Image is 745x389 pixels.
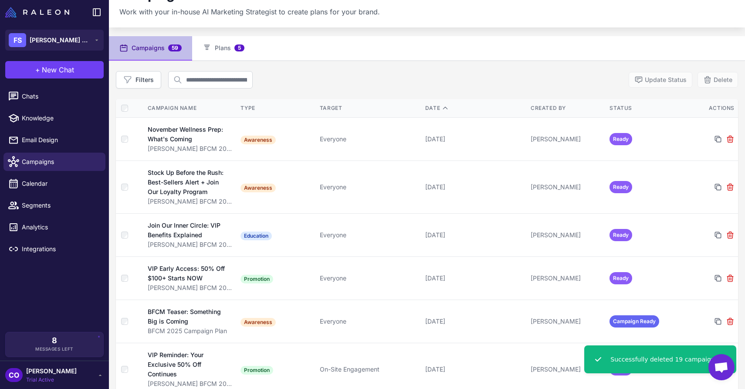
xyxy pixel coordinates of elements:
span: + [35,65,40,75]
span: New Chat [42,65,74,75]
span: 59 [168,44,182,51]
div: Created By [531,104,603,112]
span: Campaign Ready [610,315,659,328]
div: [PERSON_NAME] BFCM 2025: Complete Holiday Revenue Strategy [148,144,232,154]
span: Email Design [22,135,98,145]
span: 8 [52,337,57,345]
div: [PERSON_NAME] [531,230,603,240]
span: Promotion [240,366,273,375]
button: Delete [698,72,738,88]
div: BFCM 2025 Campaign Plan [148,326,232,336]
a: Integrations [3,240,105,258]
div: [DATE] [425,182,524,192]
span: Ready [610,229,632,241]
div: [PERSON_NAME] [531,317,603,326]
div: Everyone [320,273,418,283]
div: Status [610,104,682,112]
div: [DATE] [425,273,524,283]
div: Open chat [708,354,735,380]
div: Join Our Inner Circle: VIP Benefits Explained [148,221,226,240]
span: Campaigns [22,157,98,167]
span: Ready [610,272,632,284]
button: FS[PERSON_NAME] Botanicals [5,30,104,51]
div: [PERSON_NAME] BFCM 2025: Complete Holiday Revenue Strategy [148,379,232,389]
div: Date [425,104,524,112]
img: Raleon Logo [5,7,69,17]
div: Everyone [320,317,418,326]
div: Everyone [320,182,418,192]
a: Campaigns [3,153,105,171]
span: Trial Active [26,376,77,384]
div: [PERSON_NAME] [531,273,603,283]
div: [DATE] [425,317,524,326]
a: Analytics [3,218,105,236]
span: [PERSON_NAME] [26,366,77,376]
p: Work with your in-house AI Marketing Strategist to create plans for your brand. [119,7,380,17]
a: Raleon Logo [5,7,73,17]
div: [PERSON_NAME] BFCM 2025: Complete Holiday Revenue Strategy [148,283,232,293]
span: [PERSON_NAME] Botanicals [30,35,91,45]
span: Ready [610,133,632,145]
span: Education [240,232,272,240]
div: [PERSON_NAME] [531,182,603,192]
a: Segments [3,196,105,215]
span: Ready [610,181,632,193]
span: Promotion [240,275,273,283]
div: Type [240,104,313,112]
a: Email Design [3,131,105,149]
div: Everyone [320,230,418,240]
a: Knowledge [3,109,105,127]
div: FS [9,33,26,47]
div: [PERSON_NAME] BFCM 2025: Complete Holiday Revenue Strategy [148,197,232,206]
button: Plans5 [192,36,255,61]
div: VIP Reminder: Your Exclusive 50% Off Continues [148,350,227,379]
div: CO [5,368,23,382]
a: Calendar [3,174,105,193]
button: Campaigns59 [109,36,192,61]
div: November Wellness Prep: What's Coming [148,125,226,144]
div: [PERSON_NAME] [531,365,603,374]
div: Successfully deleted 19 campaigns [610,355,718,364]
span: Integrations [22,244,98,254]
div: Target [320,104,418,112]
span: Knowledge [22,113,98,123]
span: Messages Left [35,346,74,352]
div: [PERSON_NAME] [531,134,603,144]
div: [DATE] [425,134,524,144]
div: Everyone [320,134,418,144]
span: Chats [22,92,98,101]
div: On-Site Engagement [320,365,418,374]
div: Campaign Name [148,104,232,112]
th: Actions [685,99,738,118]
span: Awareness [240,184,276,192]
div: [DATE] [425,365,524,374]
div: BFCM Teaser: Something Big is Coming [148,307,226,326]
span: Segments [22,201,98,210]
button: Filters [116,71,161,89]
button: Update Status [629,72,692,88]
span: Analytics [22,222,98,232]
div: Stock Up Before the Rush: Best-Sellers Alert + Join Our Loyalty Program [148,168,228,197]
div: [DATE] [425,230,524,240]
span: Awareness [240,136,276,144]
div: [PERSON_NAME] BFCM 2025: Complete Holiday Revenue Strategy [148,240,232,249]
span: Awareness [240,318,276,327]
span: Calendar [22,179,98,188]
span: 5 [234,44,244,51]
button: +New Chat [5,61,104,78]
a: Chats [3,87,105,106]
div: VIP Early Access: 50% Off $100+ Starts NOW [148,264,226,283]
